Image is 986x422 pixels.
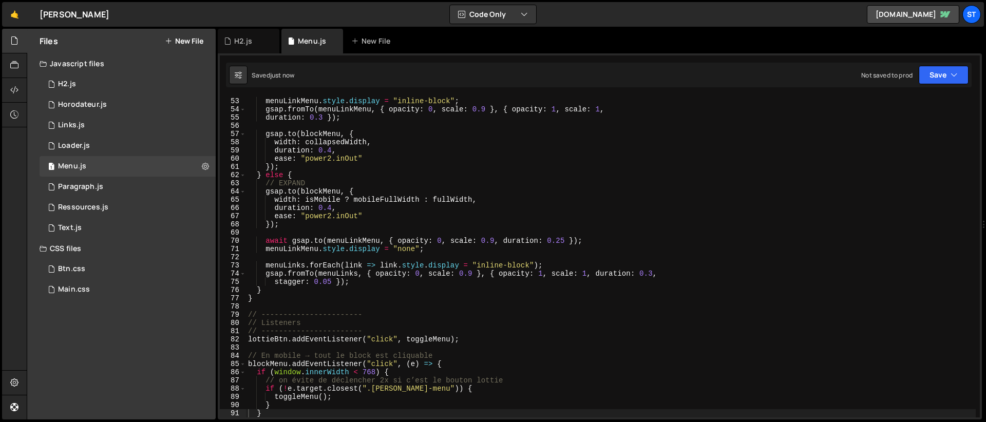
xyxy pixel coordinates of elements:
div: Main.css [58,285,90,294]
a: 🤙 [2,2,27,27]
div: 61 [220,163,246,171]
div: 65 [220,196,246,204]
div: 68 [220,220,246,228]
div: 77 [220,294,246,302]
div: Links.js [58,121,85,130]
div: 75 [220,278,246,286]
div: 15898/42478.js [40,136,216,156]
div: 88 [220,385,246,393]
div: Text.js [58,223,82,233]
div: H2.js [58,80,76,89]
div: 91 [220,409,246,417]
div: 70 [220,237,246,245]
div: 78 [220,302,246,311]
button: Save [919,66,969,84]
button: Code Only [450,5,536,24]
div: 85 [220,360,246,368]
div: 72 [220,253,246,261]
div: 81 [220,327,246,335]
div: Menu.js [58,162,86,171]
div: 69 [220,228,246,237]
div: 60 [220,155,246,163]
div: [PERSON_NAME] [40,8,109,21]
div: just now [270,71,294,80]
div: 83 [220,343,246,352]
div: 15898/42448.js [40,115,216,136]
div: 55 [220,113,246,122]
div: Saved [252,71,294,80]
div: 76 [220,286,246,294]
div: 63 [220,179,246,187]
div: Menu.js [298,36,326,46]
div: Paragraph.js [58,182,103,191]
div: 57 [220,130,246,138]
div: 84 [220,352,246,360]
div: 89 [220,393,246,401]
div: 73 [220,261,246,270]
div: 15898/42449.js [40,74,216,94]
div: 80 [220,319,246,327]
a: [DOMAIN_NAME] [867,5,959,24]
div: 64 [220,187,246,196]
div: 15898/42409.js [40,218,216,238]
div: 79 [220,311,246,319]
div: H2.js [234,36,252,46]
h2: Files [40,35,58,47]
div: 58 [220,138,246,146]
div: Javascript files [27,53,216,74]
div: 56 [220,122,246,130]
div: Ressources.js [58,203,108,212]
div: Loader.js [58,141,90,150]
div: CSS files [27,238,216,259]
div: Btn.css [58,264,85,274]
div: Horodateur.js [58,100,107,109]
div: 53 [220,97,246,105]
div: 15898/44119.js [40,197,216,218]
div: 82 [220,335,246,343]
div: 54 [220,105,246,113]
div: Not saved to prod [861,71,913,80]
div: 66 [220,204,246,212]
div: 15898/42416.css [40,279,216,300]
div: 90 [220,401,246,409]
div: 15898/42425.css [40,259,216,279]
div: 15898/42450.js [40,177,216,197]
div: 15898/45849.js [40,94,216,115]
div: 15898/42446.js [40,156,216,177]
div: 62 [220,171,246,179]
span: 1 [48,163,54,171]
div: New File [351,36,394,46]
div: 59 [220,146,246,155]
button: New File [165,37,203,45]
div: 74 [220,270,246,278]
div: 67 [220,212,246,220]
div: 86 [220,368,246,376]
div: 71 [220,245,246,253]
div: 87 [220,376,246,385]
a: St [962,5,981,24]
